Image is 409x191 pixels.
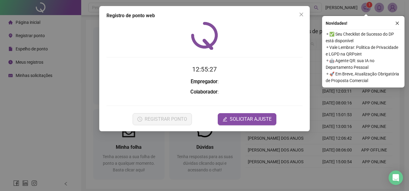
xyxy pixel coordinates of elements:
[133,113,192,125] button: REGISTRAR PONTO
[190,89,217,95] strong: Colaborador
[191,79,217,84] strong: Empregador
[223,117,227,122] span: edit
[218,113,276,125] button: editSOLICITAR AJUSTE
[106,12,303,19] div: Registro de ponto web
[326,71,401,84] span: ⚬ 🚀 Em Breve, Atualização Obrigatória de Proposta Comercial
[299,12,304,17] span: close
[192,66,217,73] time: 12:55:27
[297,10,306,19] button: Close
[326,20,347,27] span: Novidades !
[106,88,303,96] h3: :
[326,57,401,71] span: ⚬ 🤖 Agente QR: sua IA no Departamento Pessoal
[106,78,303,86] h3: :
[389,170,403,185] div: Open Intercom Messenger
[230,116,272,123] span: SOLICITAR AJUSTE
[191,22,218,50] img: QRPoint
[326,31,401,44] span: ⚬ ✅ Seu Checklist de Sucesso do DP está disponível
[326,44,401,57] span: ⚬ Vale Lembrar: Política de Privacidade e LGPD na QRPoint
[395,21,399,25] span: close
